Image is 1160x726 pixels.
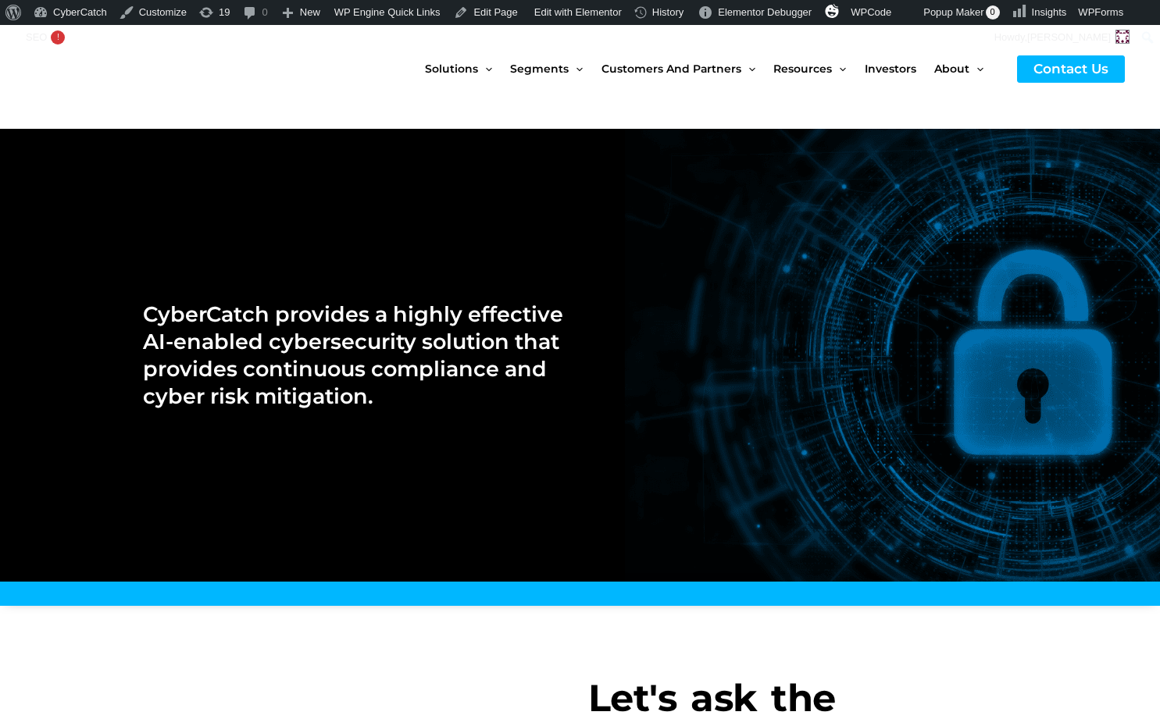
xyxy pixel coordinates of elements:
span: Customers and Partners [601,36,741,101]
span: 0 [986,5,1000,20]
span: SEO [26,31,47,43]
div: ! [51,30,65,44]
span: Investors [865,36,916,101]
span: Menu Toggle [832,36,846,101]
a: Contact Us [1017,55,1125,83]
span: Resources [773,36,832,101]
span: Menu Toggle [478,36,492,101]
img: CyberCatch [27,37,215,101]
span: Menu Toggle [969,36,983,101]
nav: Site Navigation: New Main Menu [425,36,1001,101]
span: Menu Toggle [569,36,583,101]
a: Investors [865,36,934,101]
img: svg+xml;base64,PHN2ZyB4bWxucz0iaHR0cDovL3d3dy53My5vcmcvMjAwMC9zdmciIHZpZXdCb3g9IjAgMCAzMiAzMiI+PG... [825,4,839,18]
span: Edit with Elementor [534,6,622,18]
span: Menu Toggle [741,36,755,101]
span: About [934,36,969,101]
span: Segments [510,36,569,101]
span: [PERSON_NAME] [1027,31,1111,43]
a: Howdy, [989,25,1136,50]
span: Solutions [425,36,478,101]
h2: CyberCatch provides a highly effective AI-enabled cybersecurity solution that provides continuous... [143,301,563,410]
